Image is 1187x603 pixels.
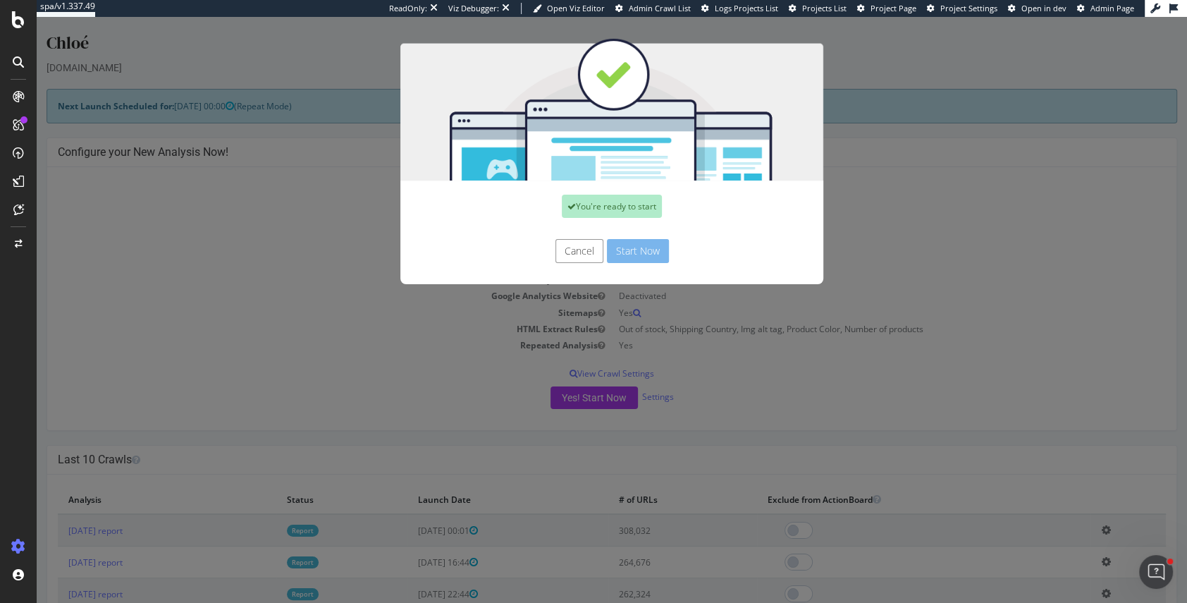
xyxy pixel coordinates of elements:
[802,3,847,13] span: Projects List
[389,3,427,14] div: ReadOnly:
[789,3,847,14] a: Projects List
[927,3,997,14] a: Project Settings
[1077,3,1134,14] a: Admin Page
[525,178,625,201] div: You're ready to start
[364,21,787,164] img: You're all set!
[1139,555,1173,589] iframe: Intercom live chat
[448,3,499,14] div: Viz Debugger:
[533,3,605,14] a: Open Viz Editor
[1008,3,1066,14] a: Open in dev
[547,3,605,13] span: Open Viz Editor
[715,3,778,13] span: Logs Projects List
[1021,3,1066,13] span: Open in dev
[615,3,691,14] a: Admin Crawl List
[701,3,778,14] a: Logs Projects List
[871,3,916,13] span: Project Page
[519,222,567,246] button: Cancel
[1090,3,1134,13] span: Admin Page
[629,3,691,13] span: Admin Crawl List
[857,3,916,14] a: Project Page
[940,3,997,13] span: Project Settings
